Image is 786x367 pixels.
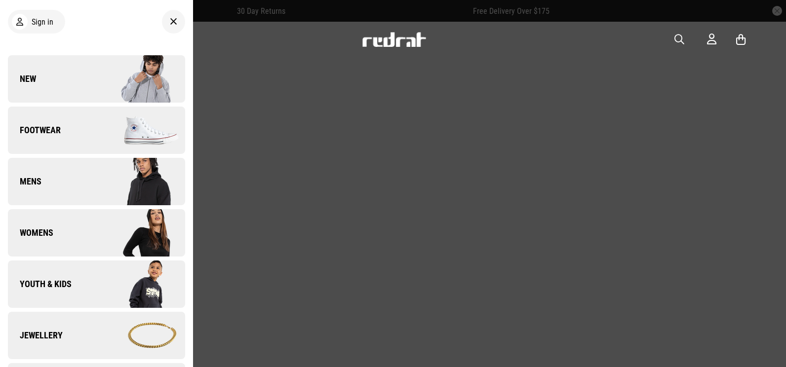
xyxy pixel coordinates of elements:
[32,17,53,27] span: Sign in
[8,158,185,205] a: Mens Company
[96,106,185,155] img: Company
[96,54,185,104] img: Company
[96,208,185,257] img: Company
[8,176,41,187] span: Mens
[8,209,185,257] a: Womens Company
[8,124,61,136] span: Footwear
[8,278,72,290] span: Youth & Kids
[8,107,185,154] a: Footwear Company
[96,259,185,309] img: Company
[8,227,53,239] span: Womens
[8,73,36,85] span: New
[8,4,38,34] button: Open LiveChat chat widget
[8,55,185,103] a: New Company
[8,260,185,308] a: Youth & Kids Company
[361,32,427,47] img: Redrat logo
[96,157,185,206] img: Company
[96,311,185,360] img: Company
[8,312,185,359] a: Jewellery Company
[8,330,63,341] span: Jewellery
